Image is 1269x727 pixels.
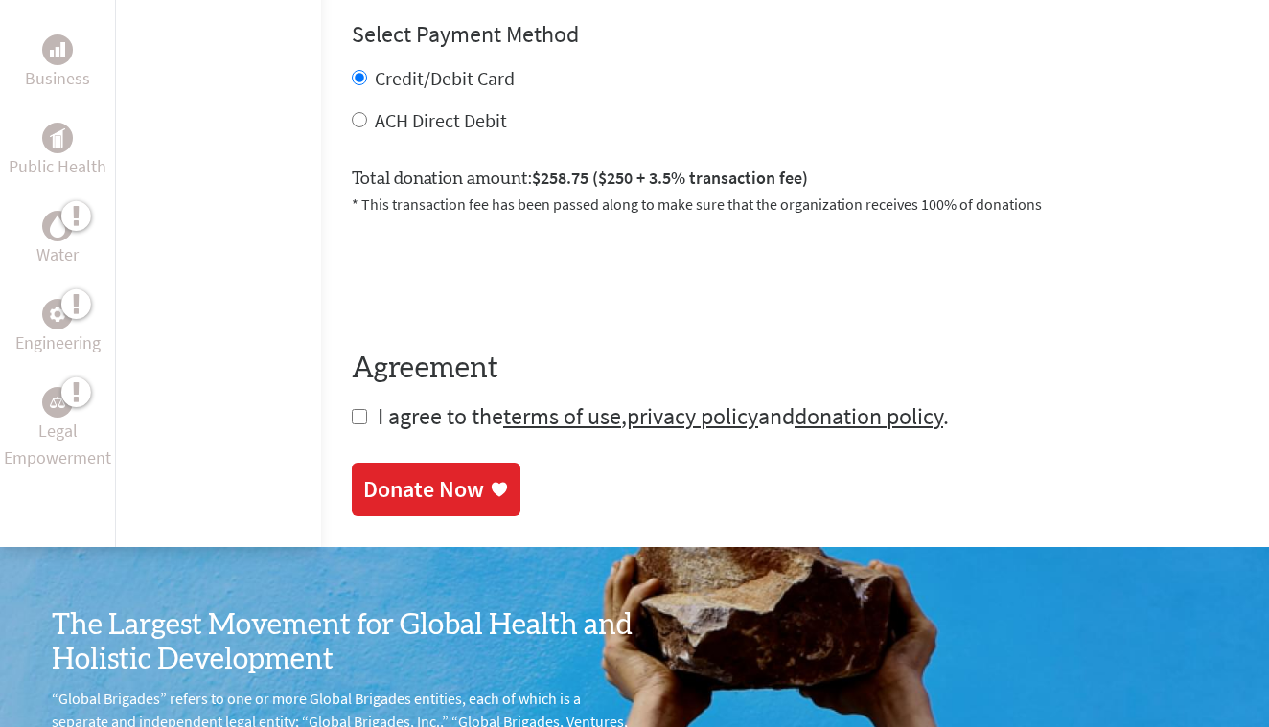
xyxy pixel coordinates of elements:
p: Legal Empowerment [4,418,111,471]
a: EngineeringEngineering [15,299,101,356]
h4: Agreement [352,352,1238,386]
a: Legal EmpowermentLegal Empowerment [4,387,111,471]
span: $258.75 ($250 + 3.5% transaction fee) [532,167,808,189]
div: Public Health [42,123,73,153]
a: terms of use [503,401,621,431]
a: Donate Now [352,463,520,516]
img: Legal Empowerment [50,397,65,408]
span: I agree to the , and . [378,401,949,431]
div: Engineering [42,299,73,329]
a: donation policy [795,401,943,431]
p: Engineering [15,329,101,356]
img: Public Health [50,128,65,148]
img: Business [50,42,65,57]
label: ACH Direct Debit [375,108,507,132]
iframe: reCAPTCHA [352,239,643,313]
a: privacy policy [627,401,758,431]
a: Public HealthPublic Health [9,123,106,180]
h3: The Largest Movement for Global Health and Holistic Development [52,608,634,677]
p: Water [36,241,79,268]
a: BusinessBusiness [25,34,90,92]
p: Business [25,65,90,92]
div: Legal Empowerment [42,387,73,418]
div: Business [42,34,73,65]
p: * This transaction fee has been passed along to make sure that the organization receives 100% of ... [352,193,1238,216]
a: WaterWater [36,211,79,268]
img: Engineering [50,307,65,322]
div: Donate Now [363,474,484,505]
h4: Select Payment Method [352,19,1238,50]
label: Credit/Debit Card [375,66,515,90]
label: Total donation amount: [352,165,808,193]
p: Public Health [9,153,106,180]
div: Water [42,211,73,241]
img: Water [50,216,65,238]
